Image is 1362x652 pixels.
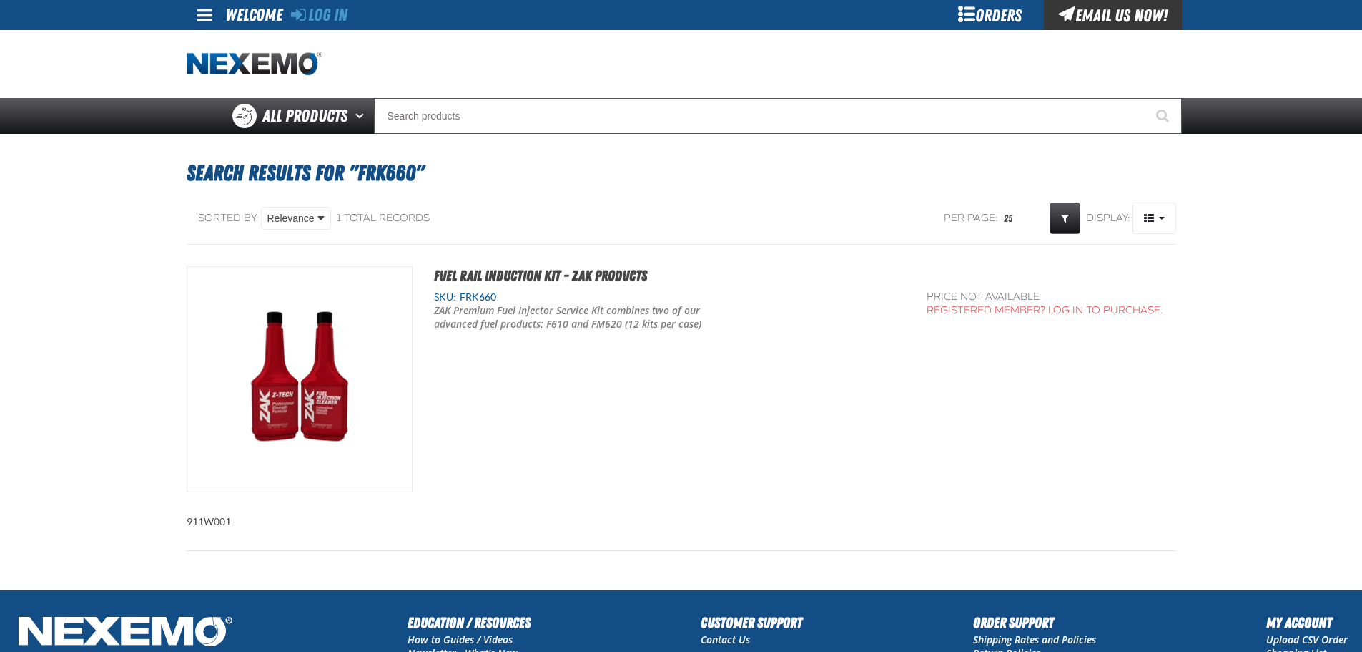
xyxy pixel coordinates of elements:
[1266,612,1348,633] h2: My Account
[187,52,322,77] img: Nexemo logo
[408,633,513,646] a: How to Guides / Videos
[350,98,374,134] button: Open All Products pages
[1132,203,1176,234] button: Product Grid Views Toolbar
[187,245,1176,550] div: 911W001
[1133,203,1175,233] span: Product Grid Views Toolbar
[1146,98,1182,134] button: Start Searching
[1050,203,1080,234] a: Expand or Collapse Grid Filters
[187,267,412,492] : View Details of the Fuel Rail Induction Kit - ZAK Products
[434,291,906,304] div: SKU:
[291,5,347,25] a: Log In
[198,212,259,224] span: Sorted By:
[262,103,347,129] span: All Products
[973,633,1096,646] a: Shipping Rates and Policies
[267,211,315,226] span: Relevance
[374,98,1182,134] input: Search
[927,304,1163,316] a: Registered Member? Log In to purchase.
[1086,212,1130,224] span: Display:
[187,52,322,77] a: Home
[944,212,998,225] span: Per page:
[434,304,717,331] p: ZAK Premium Fuel Injector Service Kit combines two of our advanced fuel products: F610 and FM620 ...
[434,267,647,284] a: Fuel Rail Induction Kit - ZAK Products
[701,612,802,633] h2: Customer Support
[1266,633,1348,646] a: Upload CSV Order
[187,267,412,492] img: Fuel Rail Induction Kit - ZAK Products
[456,291,496,303] span: FRK660
[973,612,1096,633] h2: Order Support
[337,212,430,225] div: 1 total records
[927,291,1163,304] div: Price not available
[701,633,750,646] a: Contact Us
[187,154,1176,193] h1: Search Results for "frk660"
[408,612,531,633] h2: Education / Resources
